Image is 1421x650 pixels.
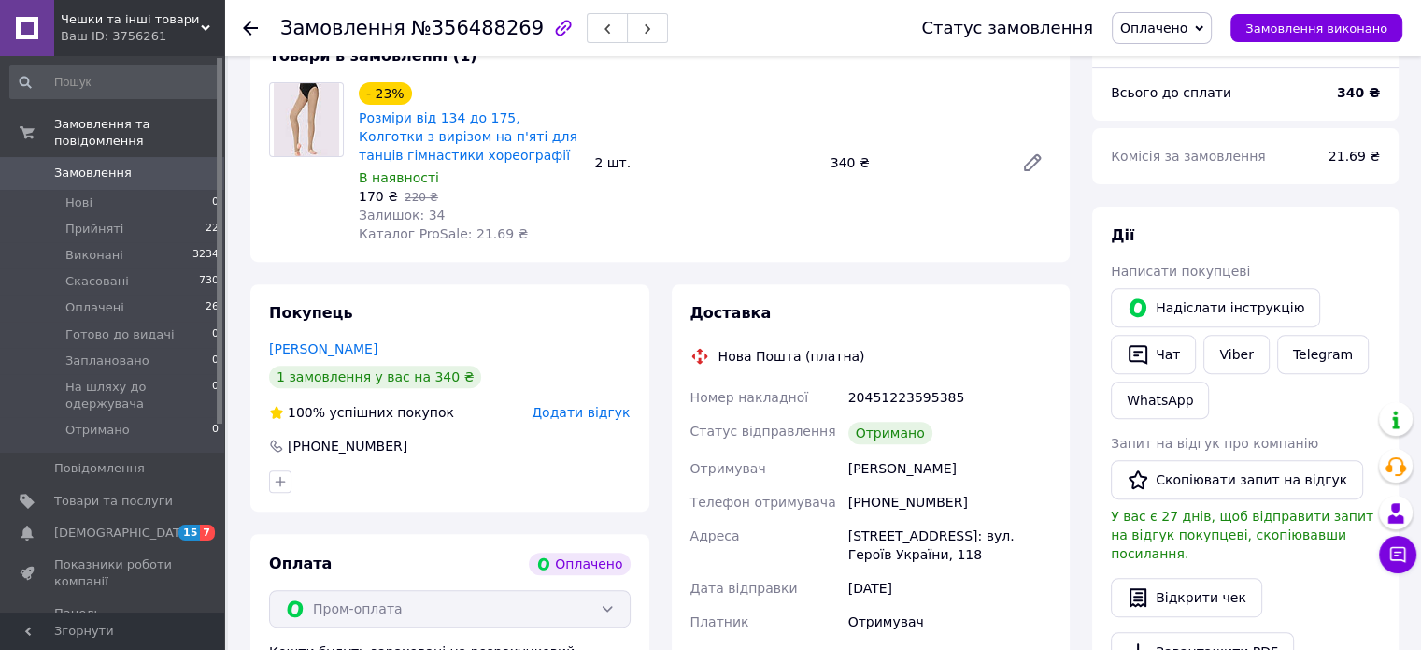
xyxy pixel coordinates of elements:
span: Нові [65,195,92,211]
span: Отримано [65,422,130,439]
span: Товари та послуги [54,493,173,510]
div: [PERSON_NAME] [845,452,1055,485]
span: 0 [212,379,219,412]
button: Чат [1111,335,1196,374]
span: Платник [690,614,749,629]
span: [DEMOGRAPHIC_DATA] [54,525,192,542]
div: [STREET_ADDRESS]: вул. Героїв України, 118 [845,519,1055,571]
span: На шляху до одержувача [65,379,212,412]
span: Замовлення виконано [1245,22,1387,36]
div: успішних покупок [269,403,454,422]
span: Замовлення [280,17,405,39]
button: Замовлення виконано [1230,14,1402,42]
span: Всього до сплати [1111,85,1231,100]
span: Адреса [690,528,740,543]
button: Надіслати інструкцію [1111,288,1320,327]
span: 100% [288,405,325,420]
span: 0 [212,353,219,369]
span: Телефон отримувача [690,495,836,510]
span: Каталог ProSale: 21.69 ₴ [359,226,528,241]
span: Готово до видачі [65,326,175,343]
input: Пошук [9,65,220,99]
a: Редагувати [1014,144,1051,181]
button: Чат з покупцем [1379,536,1416,573]
span: Додати відгук [532,405,630,420]
a: Розміри від 134 до 175, Колготки з вирізом на п'яті для танців гімнастики хореографії [359,110,577,163]
span: Виконані [65,247,123,264]
span: 26 [206,299,219,316]
span: 170 ₴ [359,189,398,204]
div: [DATE] [845,571,1055,605]
span: Доставка [690,304,772,322]
span: 730 [199,273,219,290]
span: №356488269 [411,17,544,39]
img: Розміри від 134 до 175, Колготки з вирізом на п'яті для танців гімнастики хореографії [274,83,339,156]
a: Telegram [1277,335,1369,374]
div: Отримувач [845,605,1055,639]
span: 22 [206,221,219,238]
div: - 23% [359,82,412,105]
span: Запит на відгук про компанію [1111,436,1318,451]
span: Скасовані [65,273,129,290]
div: 1 замовлення у вас на 340 ₴ [269,366,481,388]
span: Оплата [269,555,332,572]
span: Панель управління [54,605,173,639]
b: 340 ₴ [1337,85,1380,100]
span: 0 [212,422,219,439]
span: 220 ₴ [405,191,438,204]
div: 20451223595385 [845,381,1055,414]
div: Статус замовлення [921,19,1093,37]
span: Написати покупцеві [1111,264,1250,279]
div: Оплачено [529,553,630,575]
span: Комісія за замовлення [1111,149,1266,164]
a: WhatsApp [1111,382,1209,419]
span: Статус відправлення [690,424,836,439]
span: Заплановано [65,353,149,369]
span: Покупець [269,304,353,322]
span: В наявності [359,170,439,185]
span: Дата відправки [690,581,798,596]
span: Дії [1111,226,1134,244]
span: 21.69 ₴ [1329,149,1380,164]
span: 0 [212,326,219,343]
span: Оплачено [1120,21,1187,36]
div: Повернутися назад [243,19,258,37]
span: 7 [200,525,215,541]
a: Viber [1203,335,1269,374]
div: Нова Пошта (платна) [714,347,870,366]
span: Отримувач [690,461,766,476]
span: Показники роботи компанії [54,556,173,590]
span: Замовлення [54,165,132,181]
div: Отримано [848,422,932,444]
div: Ваш ID: 3756261 [61,28,224,45]
span: Оплачені [65,299,124,316]
span: Номер накладної [690,390,809,405]
span: Замовлення та повідомлення [54,116,224,150]
button: Скопіювати запит на відгук [1111,460,1363,499]
span: Повідомлення [54,460,145,477]
span: Залишок: 34 [359,208,445,223]
button: Відкрити чек [1111,578,1262,617]
span: 0 [212,195,219,211]
span: 3234 [192,247,219,264]
div: [PHONE_NUMBER] [845,485,1055,519]
div: [PHONE_NUMBER] [286,437,409,455]
a: [PERSON_NAME] [269,341,377,356]
span: 15 [178,525,200,541]
span: Прийняті [65,221,123,238]
span: Чешки та інші товари [61,11,201,28]
div: 2 шт. [587,150,822,176]
div: 340 ₴ [823,150,1006,176]
span: У вас є 27 днів, щоб відправити запит на відгук покупцеві, скопіювавши посилання. [1111,509,1373,561]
